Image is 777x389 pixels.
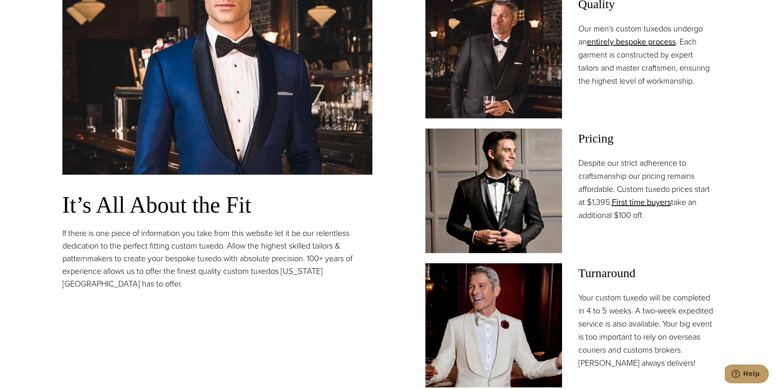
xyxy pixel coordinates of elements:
h3: It’s All About the Fit [62,191,372,219]
img: Client in classic black shawl collar black custom tuxedo. [425,129,562,253]
p: Our men’s custom tuxedos undergo an . Each garment is constructed by expert tailors and master cr... [578,22,715,87]
span: Turnaround [578,263,715,283]
a: entirely bespoke process [587,36,676,48]
p: Despite our strict adherence to craftsmanship our pricing remains affordable. Custom tuxedo price... [578,156,715,222]
p: Your custom tuxedo will be completed in 4 to 5 weeks. A two-week expedited service is also availa... [578,291,715,369]
p: If there is one piece of information you take from this website let it be our relentless dedicati... [62,227,372,290]
img: Model in white custom tailored tuxedo jacket with wide white shawl lapel, white shirt and bowtie.... [425,263,562,387]
a: First time buyers [612,196,671,208]
iframe: Opens a widget where you can chat to one of our agents [725,365,769,385]
span: Pricing [578,129,715,148]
